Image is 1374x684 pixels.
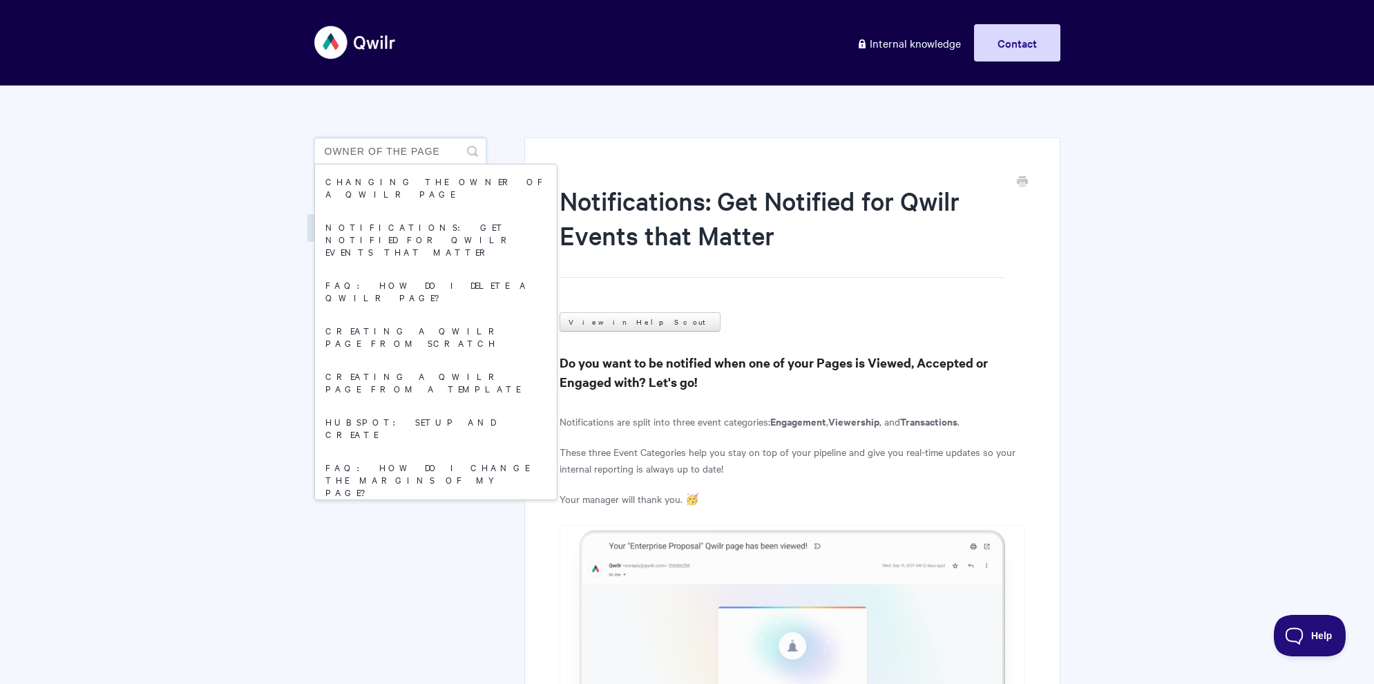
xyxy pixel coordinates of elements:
[560,183,1004,278] h1: Notifications: Get Notified for Qwilr Events that Matter
[314,17,397,68] img: Qwilr Help Center
[315,450,557,509] a: FAQ: How do I change the margins of my page?
[828,414,879,428] b: Viewership
[1274,615,1346,656] iframe: Toggle Customer Support
[974,24,1060,61] a: Contact
[314,137,486,165] input: Search
[315,210,557,268] a: Notifications: Get Notified for Qwilr Events that Matter
[560,491,1024,507] p: Your manager will thank you. 🥳
[846,24,971,61] a: Internal knowledge
[560,444,1024,477] p: These three Event Categories help you stay on top of your pipeline and give you real-time updates...
[560,312,721,332] a: View in Help Scout
[770,414,826,428] b: Engagement
[315,314,557,359] a: Creating a Qwilr Page from Scratch
[560,353,1024,392] h3: Do you want to be notified when one of your Pages is Viewed, Accepted or Engaged with? Let's go!
[315,405,557,450] a: HubSpot: Setup and Create
[307,214,413,242] a: Page Analytics
[315,359,557,405] a: Creating a Qwilr Page from a Template
[560,413,1024,430] p: Notifications are split into three event categories: , , and .
[315,164,557,210] a: Changing the owner of a Qwilr Page
[900,414,957,428] b: Transactions
[315,268,557,314] a: FAQ: How do I delete a Qwilr Page?
[1017,175,1028,190] a: Print this Article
